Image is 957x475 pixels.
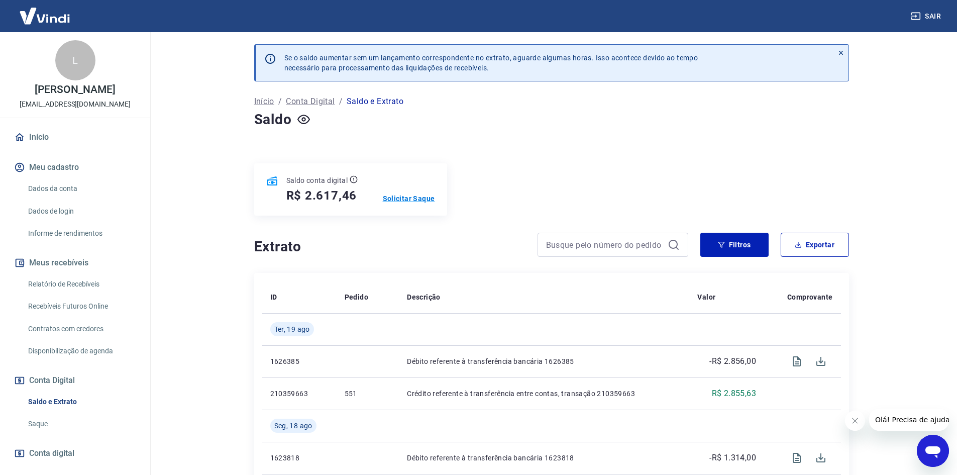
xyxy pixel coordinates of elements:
p: 1626385 [270,356,329,366]
p: R$ 2.855,63 [712,388,756,400]
p: Se o saldo aumentar sem um lançamento correspondente no extrato, aguarde algumas horas. Isso acon... [284,53,698,73]
p: ID [270,292,277,302]
a: Informe de rendimentos [24,223,138,244]
h4: Extrato [254,237,525,257]
p: Saldo e Extrato [347,96,403,108]
p: Crédito referente à transferência entre contas, transação 210359663 [407,389,681,399]
h4: Saldo [254,110,292,130]
a: Conta digital [12,442,138,464]
span: Ter, 19 ago [274,324,310,334]
a: Relatório de Recebíveis [24,274,138,295]
button: Sair [909,7,945,26]
p: Débito referente à transferência bancária 1623818 [407,453,681,463]
h5: R$ 2.617,46 [286,187,357,204]
span: Download [809,446,833,470]
span: Visualizar [785,446,809,470]
span: Conta digital [29,446,74,460]
p: / [339,96,343,108]
p: Valor [697,292,715,302]
a: Saldo e Extrato [24,392,138,412]
p: -R$ 2.856,00 [709,355,756,367]
p: Comprovante [787,292,832,302]
span: Olá! Precisa de ajuda? [6,7,84,15]
a: Contratos com credores [24,319,138,339]
p: [EMAIL_ADDRESS][DOMAIN_NAME] [20,99,131,110]
p: [PERSON_NAME] [35,84,115,95]
a: Início [254,96,274,108]
span: Seg, 18 ago [274,421,312,431]
p: Pedido [345,292,368,302]
iframe: Mensagem da empresa [869,409,949,431]
a: Conta Digital [286,96,335,108]
p: Saldo conta digital [286,175,348,185]
p: / [278,96,282,108]
button: Filtros [700,233,769,257]
iframe: Botão para abrir a janela de mensagens [917,435,949,467]
a: Início [12,126,138,148]
p: 210359663 [270,389,329,399]
a: Dados da conta [24,178,138,199]
p: Débito referente à transferência bancária 1626385 [407,356,681,366]
a: Dados de login [24,201,138,222]
p: -R$ 1.314,00 [709,452,756,464]
input: Busque pelo número do pedido [546,237,664,252]
a: Saque [24,414,138,434]
p: 551 [345,389,391,399]
span: Visualizar [785,349,809,373]
a: Solicitar Saque [383,194,435,204]
div: L [55,40,95,80]
button: Conta Digital [12,369,138,392]
iframe: Fechar mensagem [845,411,865,431]
button: Exportar [781,233,849,257]
p: 1623818 [270,453,329,463]
button: Meus recebíveis [12,252,138,274]
button: Meu cadastro [12,156,138,178]
img: Vindi [12,1,77,31]
p: Descrição [407,292,441,302]
a: Recebíveis Futuros Online [24,296,138,317]
a: Disponibilização de agenda [24,341,138,361]
span: Download [809,349,833,373]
